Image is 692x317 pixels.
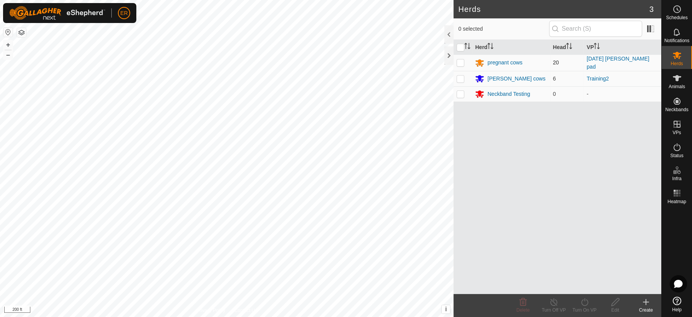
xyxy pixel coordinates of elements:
span: 0 selected [458,25,549,33]
span: 3 [649,3,654,15]
a: Help [662,294,692,315]
span: VPs [672,130,681,135]
input: Search (S) [549,21,642,37]
td: - [584,86,661,102]
div: Turn On VP [569,307,600,314]
span: Help [672,307,682,312]
p-sorticon: Activate to sort [487,44,493,50]
span: Herds [670,61,683,66]
button: i [442,305,450,314]
span: 0 [553,91,556,97]
span: Delete [517,307,530,313]
a: Training2 [587,76,609,82]
span: Schedules [666,15,687,20]
button: + [3,40,13,49]
p-sorticon: Activate to sort [594,44,600,50]
span: Neckbands [665,107,688,112]
span: Infra [672,176,681,181]
a: [DATE] [PERSON_NAME] pad [587,56,649,70]
a: Privacy Policy [197,307,225,314]
span: Animals [669,84,685,89]
th: Head [550,40,584,55]
img: Gallagher Logo [9,6,105,20]
span: Status [670,153,683,158]
span: 20 [553,59,559,66]
div: Create [631,307,661,314]
button: – [3,50,13,59]
a: Contact Us [234,307,257,314]
div: Edit [600,307,631,314]
span: ER [120,9,127,17]
button: Map Layers [17,28,26,37]
th: Herd [472,40,550,55]
th: VP [584,40,661,55]
span: Notifications [664,38,689,43]
div: Neckband Testing [487,90,530,98]
div: Turn Off VP [538,307,569,314]
div: pregnant cows [487,59,522,67]
button: Reset Map [3,28,13,37]
p-sorticon: Activate to sort [566,44,572,50]
div: [PERSON_NAME] cows [487,75,545,83]
p-sorticon: Activate to sort [464,44,470,50]
span: 6 [553,76,556,82]
h2: Herds [458,5,649,14]
span: i [445,306,447,312]
span: Heatmap [667,199,686,204]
